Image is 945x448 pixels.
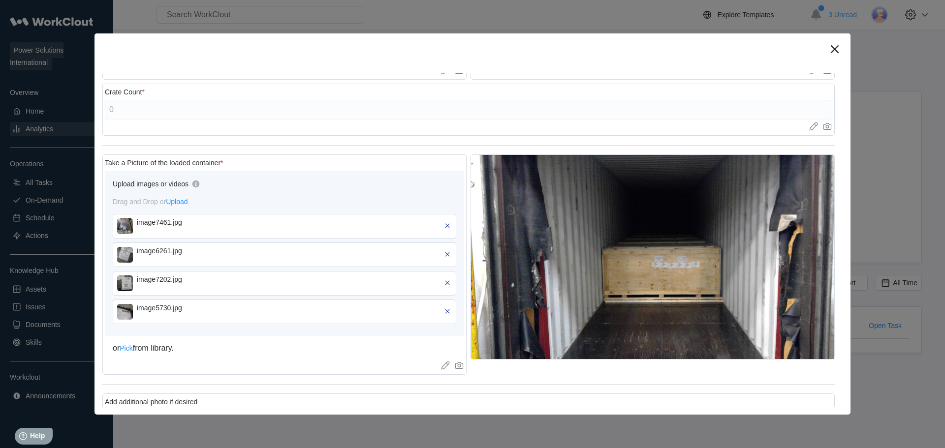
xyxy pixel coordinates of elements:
[117,247,133,263] img: image6261.jpg
[471,155,834,359] img: WIN_20230118_20_32_57_Pro.jpg
[137,247,250,255] div: image6261.jpg
[137,218,250,226] div: image7461.jpg
[117,218,133,234] img: image7461.jpg
[137,275,250,283] div: image7202.jpg
[117,275,133,291] img: image7202.jpg
[105,398,197,406] div: Add additional photo if desired
[166,198,188,206] span: Upload
[113,180,189,188] div: Upload images or videos
[113,198,188,206] span: Drag and Drop or
[117,304,133,320] img: image5730.jpg
[105,100,832,119] input: Type here...
[113,344,456,353] div: or from library.
[105,159,223,167] div: Take a Picture of the loaded container
[105,88,145,96] div: Crate Count
[120,344,132,352] span: Pick
[137,304,250,312] div: image5730.jpg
